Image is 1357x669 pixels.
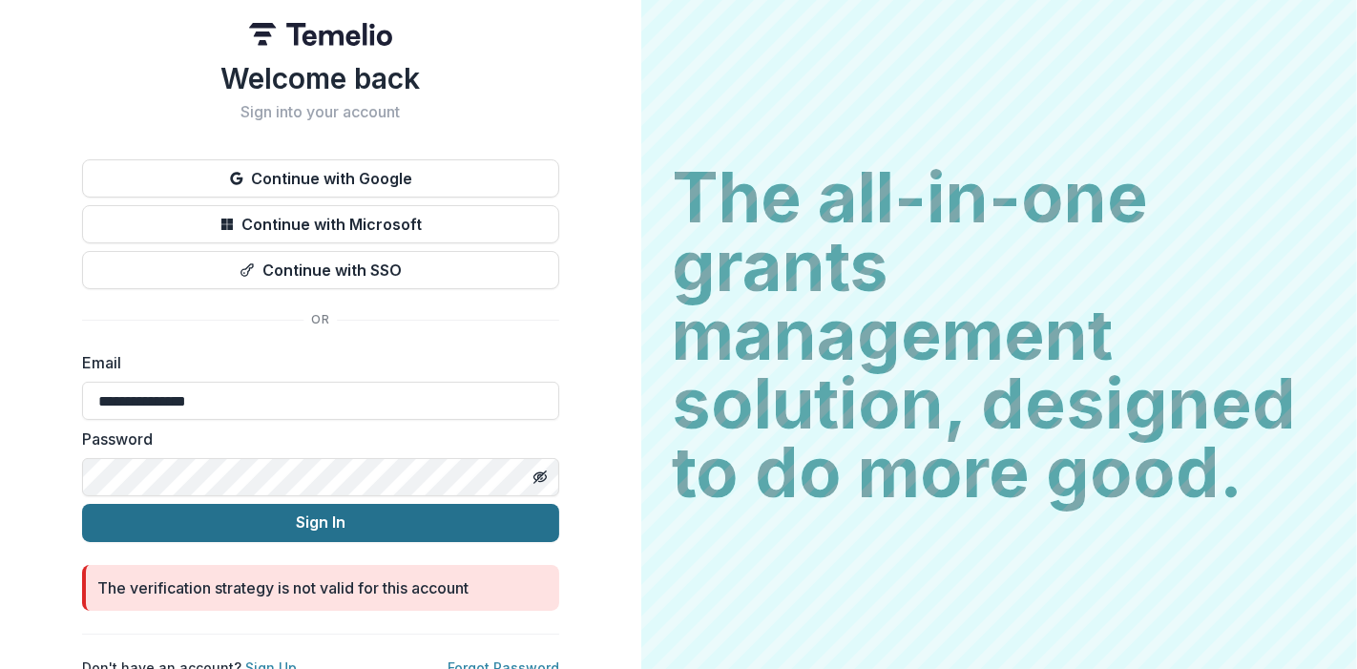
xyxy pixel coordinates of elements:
[525,462,555,492] button: Toggle password visibility
[82,205,559,243] button: Continue with Microsoft
[82,504,559,542] button: Sign In
[82,61,559,95] h1: Welcome back
[82,251,559,289] button: Continue with SSO
[97,576,469,599] div: The verification strategy is not valid for this account
[249,23,392,46] img: Temelio
[82,159,559,198] button: Continue with Google
[82,351,548,374] label: Email
[82,103,559,121] h2: Sign into your account
[82,428,548,450] label: Password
